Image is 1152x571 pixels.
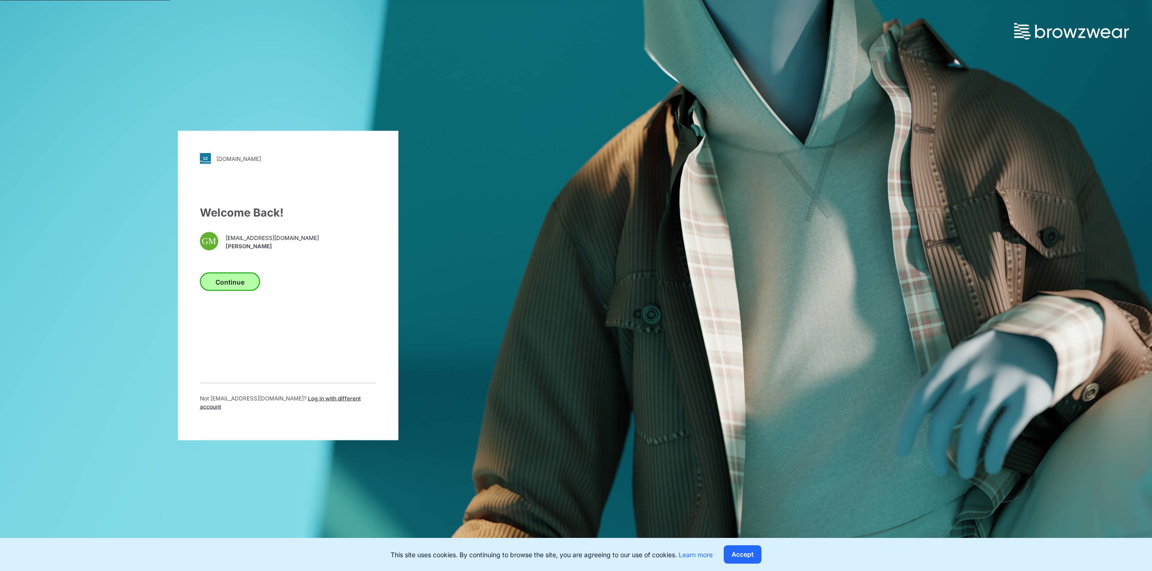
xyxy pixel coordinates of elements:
span: [PERSON_NAME] [226,242,319,250]
button: Accept [724,545,761,564]
span: [EMAIL_ADDRESS][DOMAIN_NAME] [226,234,319,242]
a: Learn more [679,551,713,559]
button: Continue [200,273,260,291]
div: GM [200,232,218,251]
p: This site uses cookies. By continuing to browse the site, you are agreeing to our use of cookies. [391,550,713,560]
div: [DOMAIN_NAME] [216,155,261,162]
a: [DOMAIN_NAME] [200,153,376,164]
img: svg+xml;base64,PHN2ZyB3aWR0aD0iMjgiIGhlaWdodD0iMjgiIHZpZXdCb3g9IjAgMCAyOCAyOCIgZmlsbD0ibm9uZSIgeG... [200,153,211,164]
img: browzwear-logo.73288ffb.svg [1014,23,1129,40]
p: Not [EMAIL_ADDRESS][DOMAIN_NAME] ? [200,394,376,411]
div: Welcome Back! [200,205,376,221]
